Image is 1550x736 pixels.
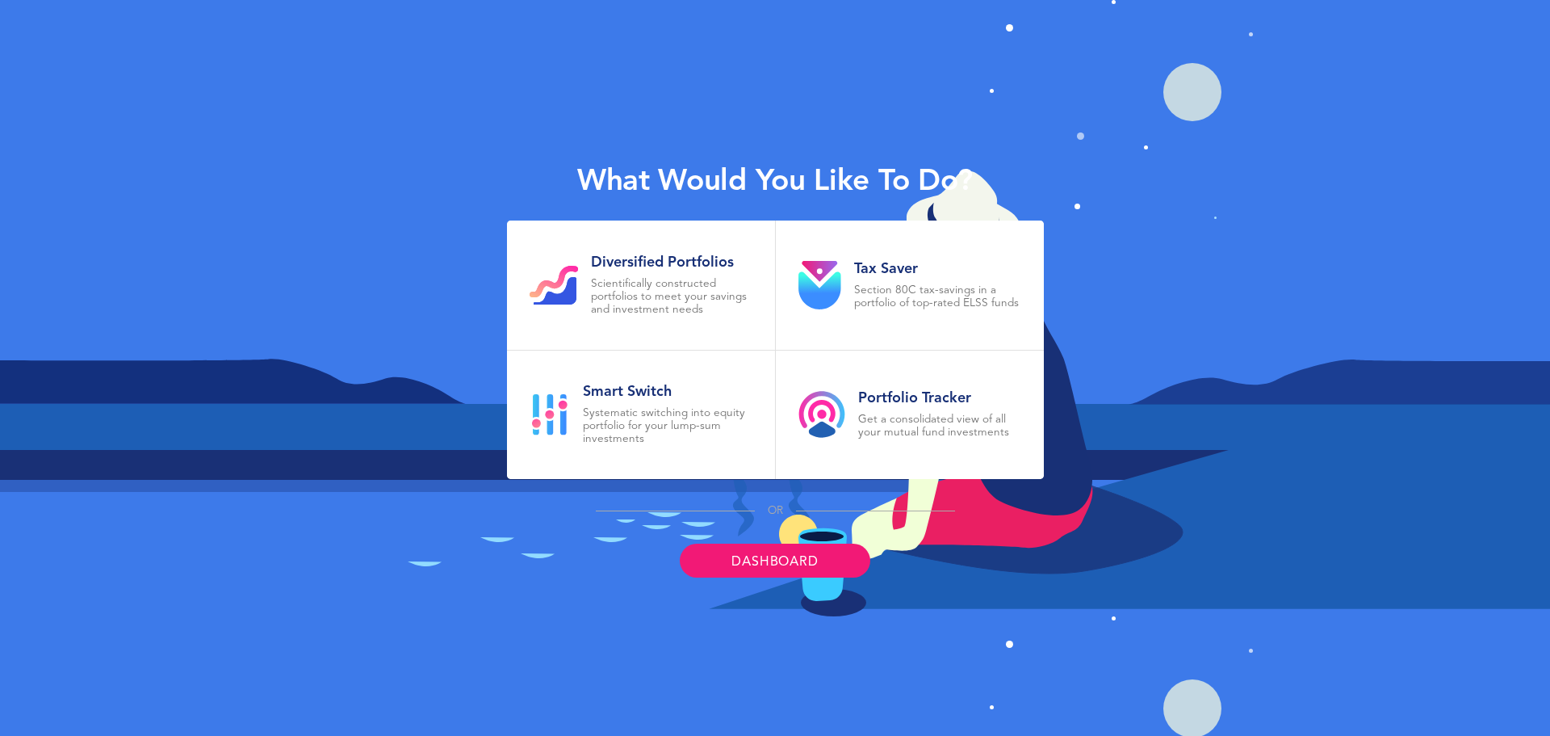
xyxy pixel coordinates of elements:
[507,221,775,350] a: Diversified PortfoliosScientifically constructed portfolios to meet your savings and investment n...
[858,389,1021,407] h2: Portfolio Tracker
[798,391,845,438] img: product-tracker.svg
[858,414,1021,439] p: Get a consolidated view of all your mutual fund investments
[854,260,1021,278] h2: Tax Saver
[591,254,752,271] h2: Diversified Portfolios
[768,505,783,518] p: OR
[583,383,752,401] h2: Smart Switch
[798,261,841,309] img: product-tax.svg
[776,221,1044,350] a: Tax SaverSection 80C tax-savings in a portfolio of top-rated ELSS funds
[854,284,1021,310] p: Section 80C tax-savings in a portfolio of top-rated ELSS funds
[530,266,578,305] img: gi-goal-icon.svg
[507,351,775,480] a: Smart SwitchSystematic switching into equity portfolio for your lump-sum investments
[776,351,1044,480] a: Portfolio TrackerGet a consolidated view of all your mutual fund investments
[530,394,570,435] img: smart-goal-icon.svg
[591,278,752,317] p: Scientifically constructed portfolios to meet your savings and investment needs
[583,407,752,446] p: Systematic switching into equity portfolio for your lump-sum investments
[680,544,869,578] a: Dashboard
[577,165,973,200] h1: What would you like to do?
